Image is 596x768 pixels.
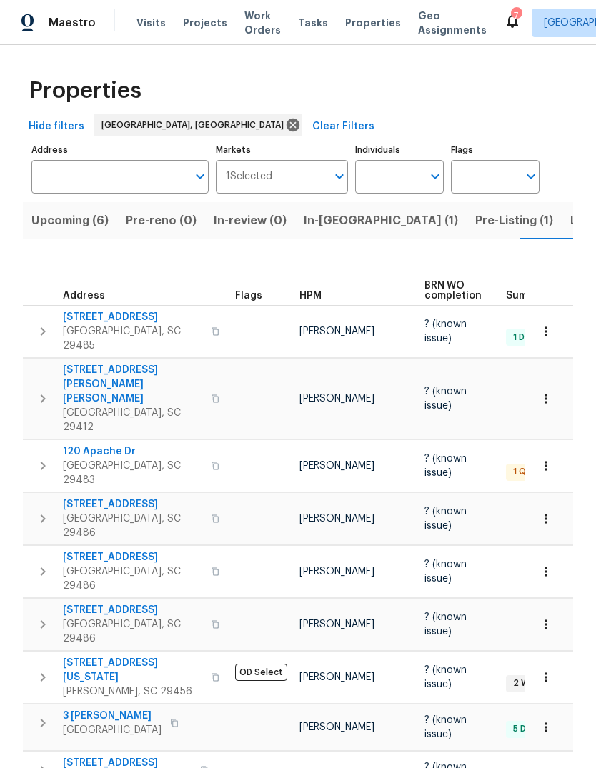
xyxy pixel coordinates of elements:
[183,16,227,30] span: Projects
[299,672,374,682] span: [PERSON_NAME]
[63,291,105,301] span: Address
[101,118,289,132] span: [GEOGRAPHIC_DATA], [GEOGRAPHIC_DATA]
[29,118,84,136] span: Hide filters
[49,16,96,30] span: Maestro
[63,310,202,324] span: [STREET_ADDRESS]
[31,211,109,231] span: Upcoming (6)
[424,715,467,739] span: ? (known issue)
[63,684,202,699] span: [PERSON_NAME], SC 29456
[214,211,287,231] span: In-review (0)
[304,211,458,231] span: In-[GEOGRAPHIC_DATA] (1)
[424,387,467,411] span: ? (known issue)
[307,114,380,140] button: Clear Filters
[299,722,374,732] span: [PERSON_NAME]
[63,444,202,459] span: 120 Apache Dr
[418,9,487,37] span: Geo Assignments
[299,619,374,629] span: [PERSON_NAME]
[126,211,197,231] span: Pre-reno (0)
[475,211,553,231] span: Pre-Listing (1)
[63,617,202,646] span: [GEOGRAPHIC_DATA], SC 29486
[298,18,328,28] span: Tasks
[63,550,202,564] span: [STREET_ADDRESS]
[63,512,202,540] span: [GEOGRAPHIC_DATA], SC 29486
[63,459,202,487] span: [GEOGRAPHIC_DATA], SC 29483
[507,331,547,344] span: 1 Done
[425,166,445,186] button: Open
[63,603,202,617] span: [STREET_ADDRESS]
[299,291,322,301] span: HPM
[355,146,444,154] label: Individuals
[29,84,141,98] span: Properties
[507,677,542,689] span: 2 WIP
[63,723,162,737] span: [GEOGRAPHIC_DATA]
[31,146,209,154] label: Address
[299,514,374,524] span: [PERSON_NAME]
[63,406,202,434] span: [GEOGRAPHIC_DATA], SC 29412
[63,564,202,593] span: [GEOGRAPHIC_DATA], SC 29486
[424,454,467,478] span: ? (known issue)
[63,709,162,723] span: 3 [PERSON_NAME]
[299,394,374,404] span: [PERSON_NAME]
[235,664,287,681] span: OD Select
[63,324,202,353] span: [GEOGRAPHIC_DATA], SC 29485
[23,114,90,140] button: Hide filters
[94,114,302,136] div: [GEOGRAPHIC_DATA], [GEOGRAPHIC_DATA]
[506,291,552,301] span: Summary
[329,166,349,186] button: Open
[424,281,482,301] span: BRN WO completion
[63,363,202,406] span: [STREET_ADDRESS][PERSON_NAME][PERSON_NAME]
[299,567,374,577] span: [PERSON_NAME]
[190,166,210,186] button: Open
[136,16,166,30] span: Visits
[299,461,374,471] span: [PERSON_NAME]
[511,9,521,23] div: 7
[299,326,374,336] span: [PERSON_NAME]
[244,9,281,37] span: Work Orders
[424,507,467,531] span: ? (known issue)
[424,665,467,689] span: ? (known issue)
[312,118,374,136] span: Clear Filters
[235,291,262,301] span: Flags
[451,146,540,154] label: Flags
[424,559,467,584] span: ? (known issue)
[521,166,541,186] button: Open
[63,656,202,684] span: [STREET_ADDRESS][US_STATE]
[63,497,202,512] span: [STREET_ADDRESS]
[226,171,272,183] span: 1 Selected
[507,466,538,478] span: 1 QC
[424,612,467,637] span: ? (known issue)
[507,723,548,735] span: 5 Done
[424,319,467,344] span: ? (known issue)
[216,146,349,154] label: Markets
[345,16,401,30] span: Properties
